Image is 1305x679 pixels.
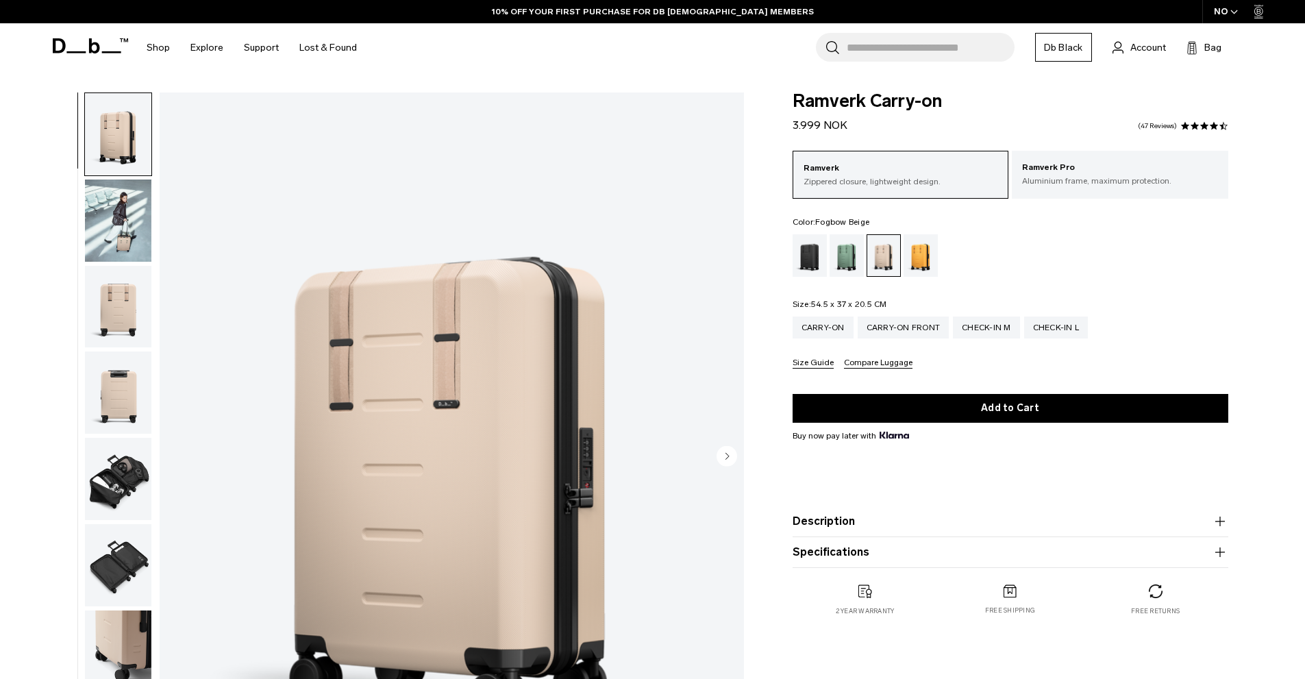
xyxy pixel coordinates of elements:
img: Ramverk Carry-on Fogbow Beige [85,180,151,262]
a: Carry-on [793,317,854,338]
span: Ramverk Carry-on [793,92,1228,110]
a: Db Black [1035,33,1092,62]
button: Specifications [793,544,1228,560]
button: Ramverk Carry-on Fogbow Beige [84,179,152,262]
button: Ramverk Carry-on Fogbow Beige [84,351,152,434]
img: Ramverk Carry-on Fogbow Beige [85,524,151,606]
p: Zippered closure, lightweight design. [804,175,998,188]
button: Next slide [717,445,737,469]
img: Ramverk Carry-on Fogbow Beige [85,266,151,348]
legend: Color: [793,218,870,226]
img: Ramverk Carry-on Fogbow Beige [85,438,151,520]
span: 3.999 NOK [793,119,847,132]
img: Ramverk Carry-on Fogbow Beige [85,93,151,175]
a: Check-in M [953,317,1020,338]
a: Check-in L [1024,317,1089,338]
p: Aluminium frame, maximum protection. [1022,175,1218,187]
a: Parhelion Orange [904,234,938,277]
a: 47 reviews [1138,123,1177,129]
p: Free returns [1131,606,1180,616]
span: Fogbow Beige [815,217,869,227]
p: Ramverk [804,162,998,175]
span: Account [1130,40,1166,55]
a: Shop [147,23,170,72]
p: Free shipping [985,606,1035,615]
a: Black Out [793,234,827,277]
button: Ramverk Carry-on Fogbow Beige [84,437,152,521]
span: Bag [1204,40,1221,55]
legend: Size: [793,300,887,308]
p: 2 year warranty [836,606,895,616]
p: Ramverk Pro [1022,161,1218,175]
img: Ramverk Carry-on Fogbow Beige [85,351,151,434]
a: Carry-on Front [858,317,949,338]
button: Ramverk Carry-on Fogbow Beige [84,523,152,607]
button: Add to Cart [793,394,1228,423]
button: Compare Luggage [844,358,912,369]
button: Ramverk Carry-on Fogbow Beige [84,265,152,349]
span: 54.5 x 37 x 20.5 CM [811,299,887,309]
span: Buy now pay later with [793,430,909,442]
a: Lost & Found [299,23,357,72]
button: Description [793,513,1228,530]
a: Account [1113,39,1166,55]
a: Fogbow Beige [867,234,901,277]
button: Bag [1186,39,1221,55]
a: 10% OFF YOUR FIRST PURCHASE FOR DB [DEMOGRAPHIC_DATA] MEMBERS [492,5,814,18]
button: Ramverk Carry-on Fogbow Beige [84,92,152,176]
button: Size Guide [793,358,834,369]
a: Ramverk Pro Aluminium frame, maximum protection. [1012,151,1228,197]
nav: Main Navigation [136,23,367,72]
a: Explore [190,23,223,72]
a: Green Ray [830,234,864,277]
img: {"height" => 20, "alt" => "Klarna"} [880,432,909,439]
a: Support [244,23,279,72]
